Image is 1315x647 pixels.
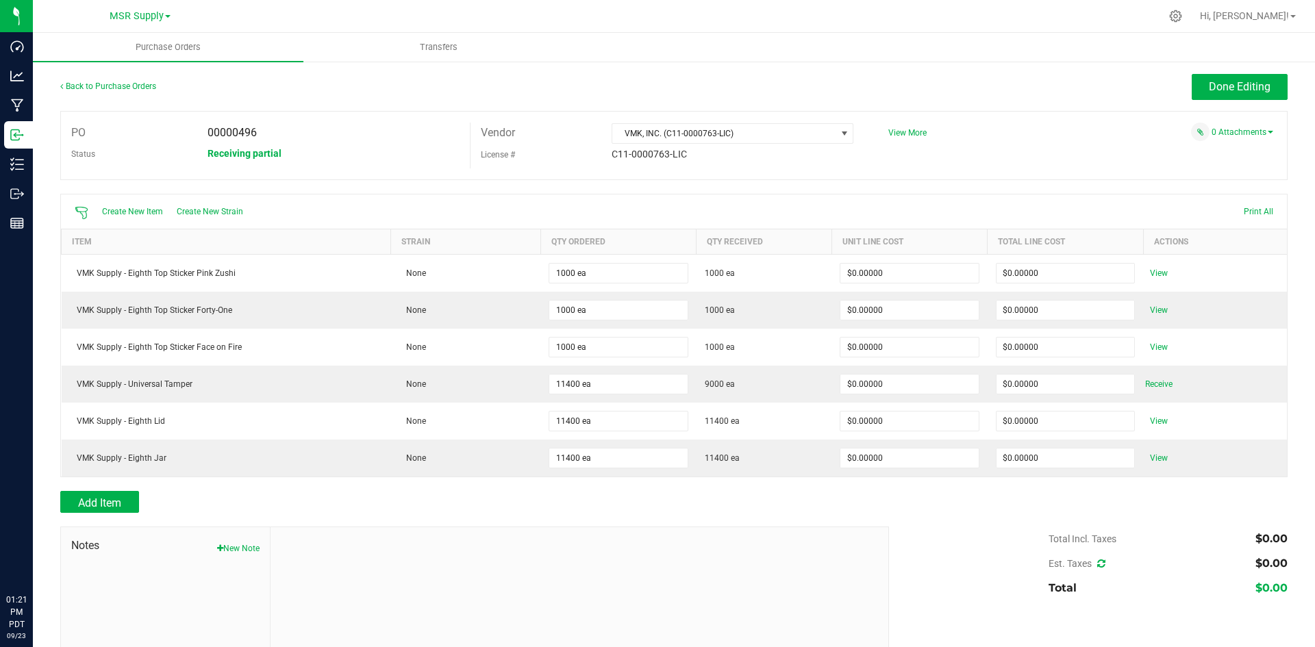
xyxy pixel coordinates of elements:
span: Total Incl. Taxes [1049,533,1116,544]
div: VMK Supply - Eighth Jar [70,452,383,464]
inline-svg: Outbound [10,187,24,201]
span: 9000 ea [705,378,735,390]
span: View [1145,339,1173,355]
inline-svg: Dashboard [10,40,24,53]
th: Qty Received [697,229,832,254]
inline-svg: Reports [10,216,24,230]
input: $0.00000 [997,411,1134,431]
th: Unit Line Cost [831,229,987,254]
th: Total Line Cost [988,229,1143,254]
th: Strain [391,229,541,254]
input: $0.00000 [840,338,978,357]
span: Attach a document [1191,123,1210,141]
a: Purchase Orders [33,33,303,62]
span: View [1145,265,1173,281]
span: Receiving partial [208,148,281,159]
span: $0.00 [1255,557,1288,570]
input: $0.00000 [840,411,978,431]
input: $0.00000 [840,375,978,394]
span: Receive [1145,376,1173,392]
iframe: Resource center [14,537,55,579]
span: Create New Item [102,207,163,216]
div: Manage settings [1167,10,1184,23]
span: Scan packages to receive [75,206,88,220]
span: Hi, [PERSON_NAME]! [1200,10,1289,21]
span: View [1145,302,1173,318]
span: MSR Supply [110,10,164,22]
input: $0.00000 [840,301,978,320]
div: VMK Supply - Eighth Lid [70,415,383,427]
input: 0 ea [549,338,687,357]
span: VMK, INC. (C11-0000763-LIC) [612,124,836,143]
span: $0.00 [1255,581,1288,594]
span: Transfers [401,41,476,53]
inline-svg: Inventory [10,157,24,171]
input: $0.00000 [997,264,1134,283]
a: 0 Attachments [1212,127,1273,137]
span: None [399,379,426,389]
div: VMK Supply - Universal Tamper [70,378,383,390]
th: Actions [1143,229,1287,254]
label: License # [481,144,515,165]
a: Back to Purchase Orders [60,81,156,91]
inline-svg: Inbound [10,128,24,142]
span: 11400 ea [705,452,740,464]
input: 0 ea [549,375,687,394]
span: Est. Taxes [1049,558,1105,569]
input: 0 ea [549,301,687,320]
span: Add Item [78,496,121,509]
button: Done Editing [1192,74,1288,100]
inline-svg: Manufacturing [10,99,24,112]
span: $0.00 [1255,532,1288,545]
inline-svg: Analytics [10,69,24,83]
span: None [399,305,426,315]
label: Vendor [481,123,515,143]
input: $0.00000 [840,264,978,283]
input: $0.00000 [997,375,1134,394]
span: 1000 ea [705,304,735,316]
span: Create New Strain [177,207,243,216]
span: Total [1049,581,1077,594]
p: 09/23 [6,631,27,641]
button: Add Item [60,491,139,513]
input: $0.00000 [840,448,978,468]
input: $0.00000 [997,338,1134,357]
th: Qty Ordered [540,229,696,254]
a: Transfers [303,33,574,62]
span: Purchase Orders [117,41,219,53]
span: C11-0000763-LIC [612,149,687,160]
label: PO [71,123,86,143]
p: 01:21 PM PDT [6,594,27,631]
input: 0 ea [549,264,687,283]
a: View More [888,128,927,138]
span: None [399,268,426,278]
input: $0.00000 [997,301,1134,320]
input: 0 ea [549,411,687,431]
th: Item [62,229,391,254]
span: None [399,416,426,426]
span: 00000496 [208,126,257,139]
input: $0.00000 [997,448,1134,468]
span: 1000 ea [705,267,735,279]
span: 1000 ea [705,341,735,353]
span: Print All [1244,207,1273,216]
div: VMK Supply - Eighth Top Sticker Forty-One [70,304,383,316]
input: 0 ea [549,448,687,468]
label: Status [71,144,95,164]
span: 11400 ea [705,415,740,427]
span: Done Editing [1209,80,1270,93]
span: Notes [71,537,260,554]
span: View [1145,450,1173,466]
div: VMK Supply - Eighth Top Sticker Pink Zushi [70,267,383,279]
span: None [399,453,426,463]
button: New Note [217,542,260,555]
span: View [1145,413,1173,429]
span: None [399,342,426,352]
div: VMK Supply - Eighth Top Sticker Face on Fire [70,341,383,353]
